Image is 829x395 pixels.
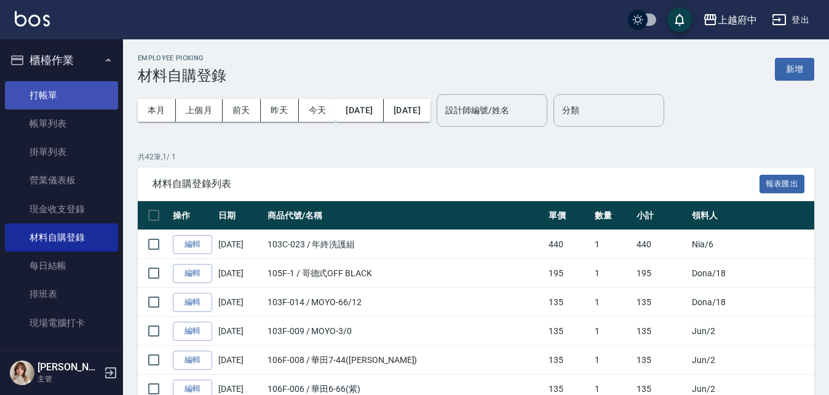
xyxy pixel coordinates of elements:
td: 1 [592,259,633,288]
td: 440 [545,230,592,259]
button: 上個月 [176,99,223,122]
p: 共 42 筆, 1 / 1 [138,151,814,162]
td: 1 [592,230,633,259]
td: 1 [592,288,633,317]
td: 135 [633,346,689,375]
td: 105F-1 / 哥德式OFF BLACK [264,259,545,288]
td: 195 [545,259,592,288]
button: 本月 [138,99,176,122]
a: 掛單列表 [5,138,118,166]
td: 1 [592,346,633,375]
button: [DATE] [384,99,430,122]
td: 106F-008 / 華田7-44([PERSON_NAME]) [264,346,545,375]
td: 440 [633,230,689,259]
th: 日期 [215,201,264,230]
button: 登出 [767,9,814,31]
td: 135 [545,346,592,375]
a: 現金收支登錄 [5,195,118,223]
a: 現場電腦打卡 [5,309,118,337]
td: [DATE] [215,288,264,317]
button: save [667,7,692,32]
td: [DATE] [215,317,264,346]
td: 135 [545,288,592,317]
a: 報表匯出 [760,177,805,189]
a: 編輯 [173,264,212,283]
td: 135 [633,288,689,317]
a: 帳單列表 [5,110,118,138]
td: 135 [633,317,689,346]
th: 操作 [170,201,215,230]
button: [DATE] [336,99,383,122]
h3: 材料自購登錄 [138,67,226,84]
img: Logo [15,11,50,26]
th: 小計 [633,201,689,230]
p: 主管 [38,373,100,385]
td: [DATE] [215,346,264,375]
button: 預約管理 [5,342,118,374]
td: 135 [545,317,592,346]
a: 排班表 [5,280,118,308]
img: Person [10,361,34,385]
button: 前天 [223,99,261,122]
button: 今天 [299,99,336,122]
h5: [PERSON_NAME] [38,361,100,373]
td: 103C-023 / 年終洗護組 [264,230,545,259]
h2: Employee Picking [138,54,226,62]
button: 新增 [775,58,814,81]
a: 每日結帳 [5,252,118,280]
td: 195 [633,259,689,288]
a: 編輯 [173,351,212,370]
th: 數量 [592,201,633,230]
div: 上越府中 [718,12,757,28]
td: 1 [592,317,633,346]
a: 編輯 [173,293,212,312]
a: 編輯 [173,235,212,254]
th: 商品代號/名稱 [264,201,545,230]
td: 103F-014 / MOYO-66/12 [264,288,545,317]
td: [DATE] [215,259,264,288]
th: 單價 [545,201,592,230]
button: 上越府中 [698,7,762,33]
a: 材料自購登錄 [5,223,118,252]
a: 新增 [775,63,814,74]
span: 材料自購登錄列表 [153,178,760,190]
button: 報表匯出 [760,175,805,194]
button: 昨天 [261,99,299,122]
td: [DATE] [215,230,264,259]
a: 營業儀表板 [5,166,118,194]
a: 打帳單 [5,81,118,110]
a: 編輯 [173,322,212,341]
td: 103F-009 / MOYO-3/0 [264,317,545,346]
button: 櫃檯作業 [5,44,118,76]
